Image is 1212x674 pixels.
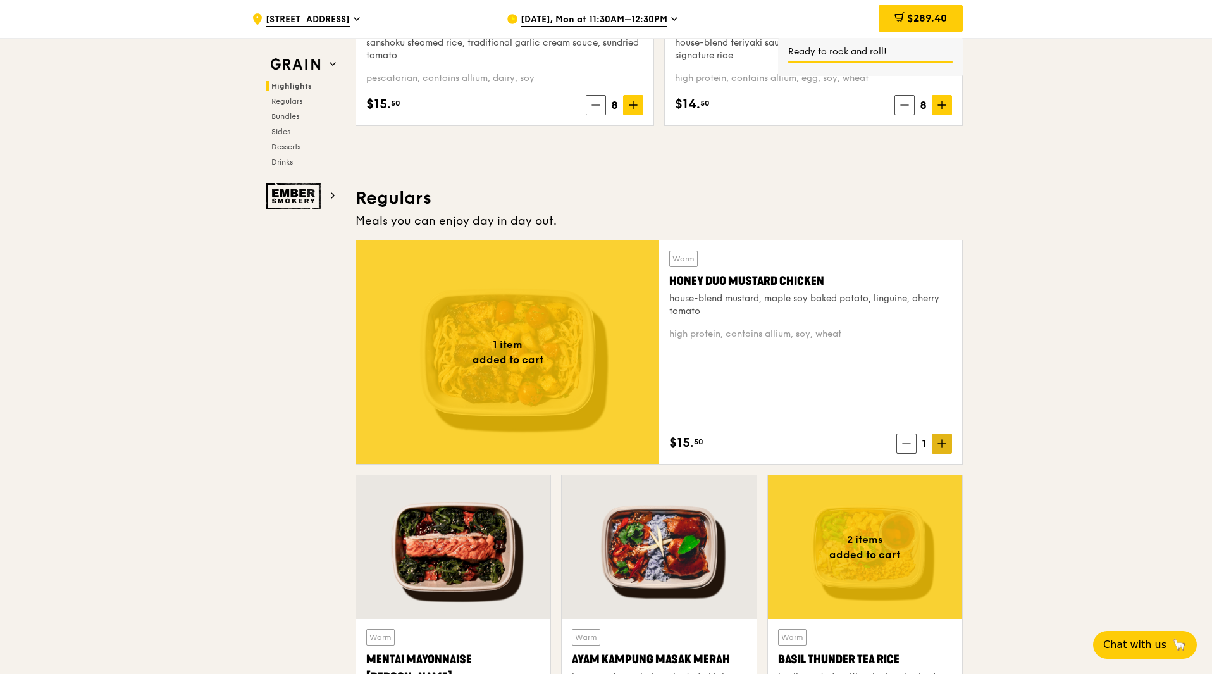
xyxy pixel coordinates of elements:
[907,12,947,24] span: $289.40
[1172,637,1187,652] span: 🦙
[572,651,746,668] div: Ayam Kampung Masak Merah
[366,629,395,646] div: Warm
[669,251,698,267] div: Warm
[271,97,302,106] span: Regulars
[271,127,290,136] span: Sides
[271,158,293,166] span: Drinks
[917,435,932,452] span: 1
[606,96,623,114] span: 8
[391,98,400,108] span: 50
[1103,637,1166,652] span: Chat with us
[669,272,952,290] div: Honey Duo Mustard Chicken
[356,187,963,209] h3: Regulars
[271,82,312,90] span: Highlights
[521,13,667,27] span: [DATE], Mon at 11:30AM–12:30PM
[694,437,703,447] span: 50
[700,98,710,108] span: 50
[669,328,952,340] div: high protein, contains allium, soy, wheat
[778,651,952,668] div: Basil Thunder Tea Rice
[778,629,807,646] div: Warm
[572,629,600,646] div: Warm
[366,37,643,62] div: sanshoku steamed rice, traditional garlic cream sauce, sundried tomato
[675,37,952,62] div: house-blend teriyaki sauce, shiitake mushroom, bok choy, tossed signature rice
[1093,631,1197,659] button: Chat with us🦙
[788,46,953,58] div: Ready to rock and roll!
[366,72,643,85] div: pescatarian, contains allium, dairy, soy
[675,95,700,114] span: $14.
[669,292,952,318] div: house-blend mustard, maple soy baked potato, linguine, cherry tomato
[675,72,952,85] div: high protein, contains allium, egg, soy, wheat
[915,96,932,114] span: 8
[669,434,694,452] span: $15.
[271,112,299,121] span: Bundles
[266,13,350,27] span: [STREET_ADDRESS]
[266,53,325,76] img: Grain web logo
[271,142,300,151] span: Desserts
[266,183,325,209] img: Ember Smokery web logo
[356,212,963,230] div: Meals you can enjoy day in day out.
[366,95,391,114] span: $15.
